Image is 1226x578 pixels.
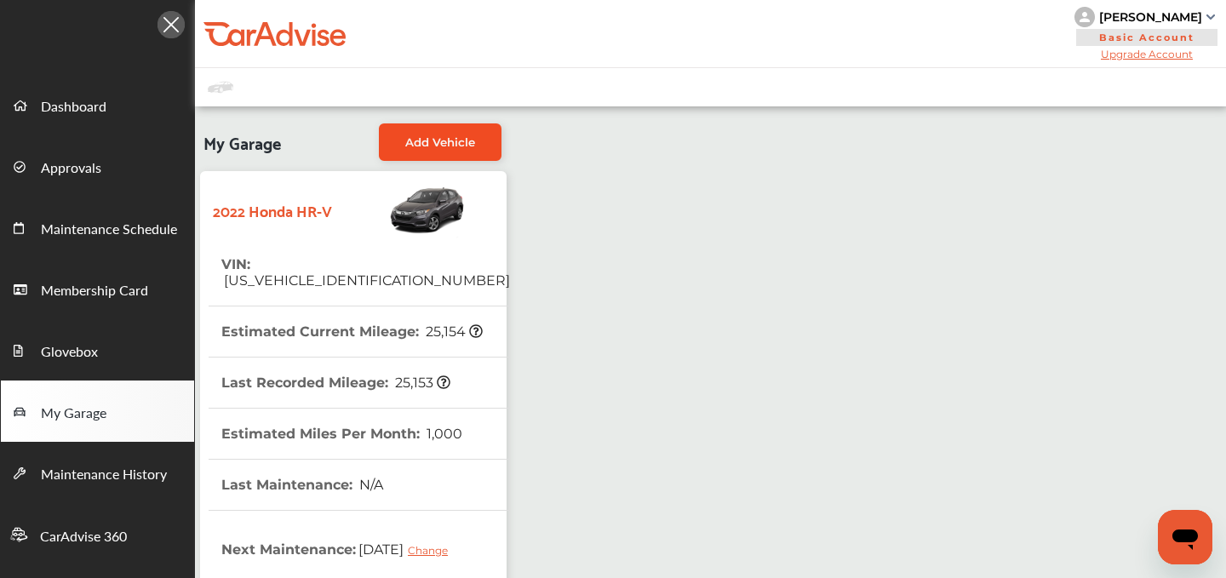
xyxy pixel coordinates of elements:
[357,477,383,493] span: N/A
[208,77,233,98] img: placeholder_car.fcab19be.svg
[1,381,194,442] a: My Garage
[1074,7,1095,27] img: knH8PDtVvWoAbQRylUukY18CTiRevjo20fAtgn5MLBQj4uumYvk2MzTtcAIzfGAtb1XOLVMAvhLuqoNAbL4reqehy0jehNKdM...
[1,258,194,319] a: Membership Card
[203,123,281,161] span: My Garage
[41,157,101,180] span: Approvals
[221,358,450,408] th: Last Recorded Mileage :
[424,426,462,442] span: 1,000
[41,464,167,486] span: Maintenance History
[1076,29,1217,46] span: Basic Account
[40,526,127,548] span: CarAdvise 360
[379,123,501,161] a: Add Vehicle
[1,442,194,503] a: Maintenance History
[1,197,194,258] a: Maintenance Schedule
[221,460,383,510] th: Last Maintenance :
[332,180,467,239] img: Vehicle
[1,135,194,197] a: Approvals
[221,409,462,459] th: Estimated Miles Per Month :
[1206,14,1215,20] img: sCxJUJ+qAmfqhQGDUl18vwLg4ZYJ6CxN7XmbOMBAAAAAElFTkSuQmCC
[41,341,98,363] span: Glovebox
[423,323,483,340] span: 25,154
[41,96,106,118] span: Dashboard
[1,319,194,381] a: Glovebox
[408,544,456,557] div: Change
[1074,48,1219,60] span: Upgrade Account
[41,219,177,241] span: Maintenance Schedule
[221,239,510,306] th: VIN :
[1099,9,1202,25] div: [PERSON_NAME]
[213,197,332,223] strong: 2022 Honda HR-V
[392,375,450,391] span: 25,153
[405,135,475,149] span: Add Vehicle
[41,403,106,425] span: My Garage
[158,11,185,38] img: Icon.5fd9dcc7.svg
[221,306,483,357] th: Estimated Current Mileage :
[356,528,461,570] span: [DATE]
[1,74,194,135] a: Dashboard
[221,272,510,289] span: [US_VEHICLE_IDENTIFICATION_NUMBER]
[41,280,148,302] span: Membership Card
[1158,510,1212,564] iframe: Button to launch messaging window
